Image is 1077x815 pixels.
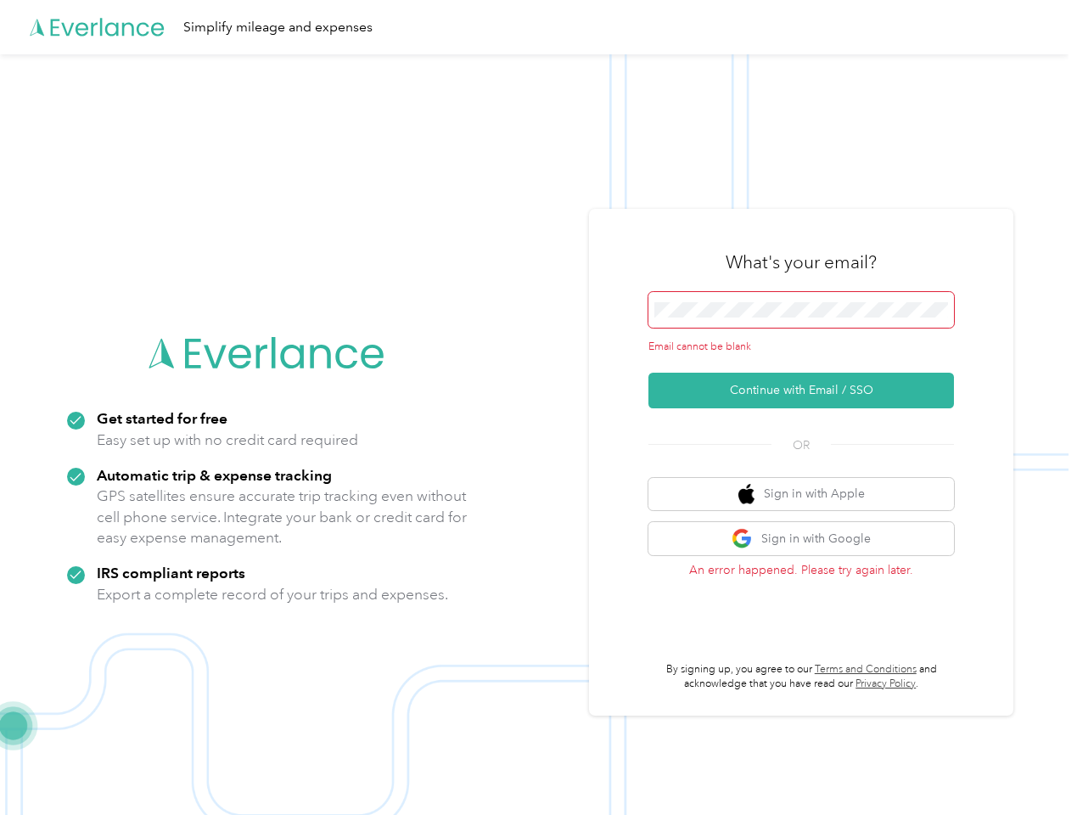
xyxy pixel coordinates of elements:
[648,522,954,555] button: google logoSign in with Google
[97,564,245,582] strong: IRS compliant reports
[732,528,753,549] img: google logo
[648,478,954,511] button: apple logoSign in with Apple
[648,561,954,579] p: An error happened. Please try again later.
[815,663,917,676] a: Terms and Conditions
[97,409,227,427] strong: Get started for free
[97,486,468,548] p: GPS satellites ensure accurate trip tracking even without cell phone service. Integrate your bank...
[97,466,332,484] strong: Automatic trip & expense tracking
[648,373,954,408] button: Continue with Email / SSO
[97,584,448,605] p: Export a complete record of your trips and expenses.
[726,250,877,274] h3: What's your email?
[97,430,358,451] p: Easy set up with no credit card required
[738,484,755,505] img: apple logo
[771,436,831,454] span: OR
[183,17,373,38] div: Simplify mileage and expenses
[648,340,954,355] div: Email cannot be blank
[855,677,916,690] a: Privacy Policy
[648,662,954,692] p: By signing up, you agree to our and acknowledge that you have read our .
